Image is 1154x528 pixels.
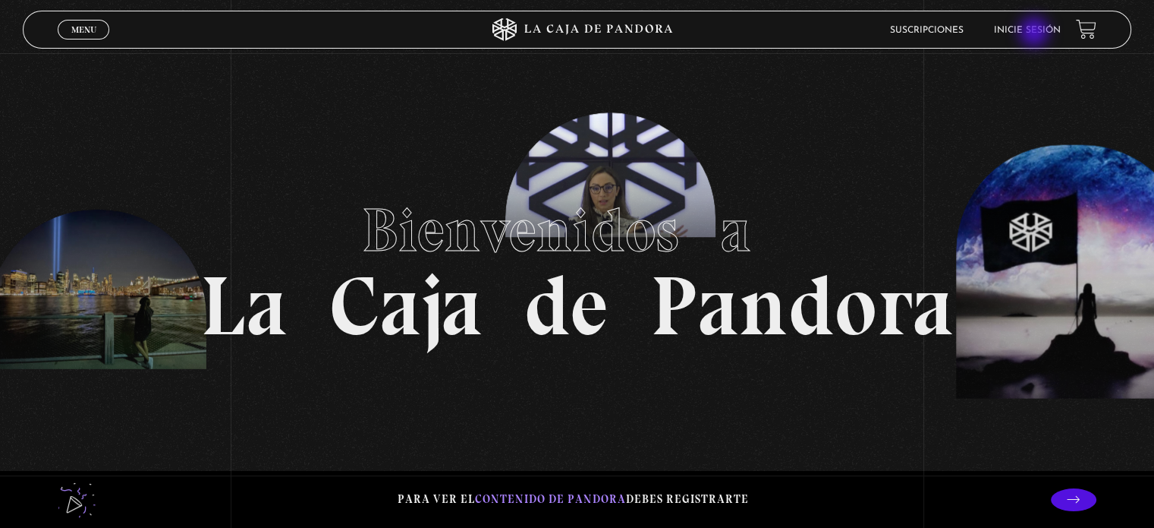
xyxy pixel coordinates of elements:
[1076,19,1096,40] a: View your shopping cart
[890,26,964,35] a: Suscripciones
[475,492,626,506] span: contenido de Pandora
[362,194,793,267] span: Bienvenidos a
[71,25,96,34] span: Menu
[66,38,102,49] span: Cerrar
[200,181,954,348] h1: La Caja de Pandora
[398,489,749,510] p: Para ver el debes registrarte
[994,26,1061,35] a: Inicie sesión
